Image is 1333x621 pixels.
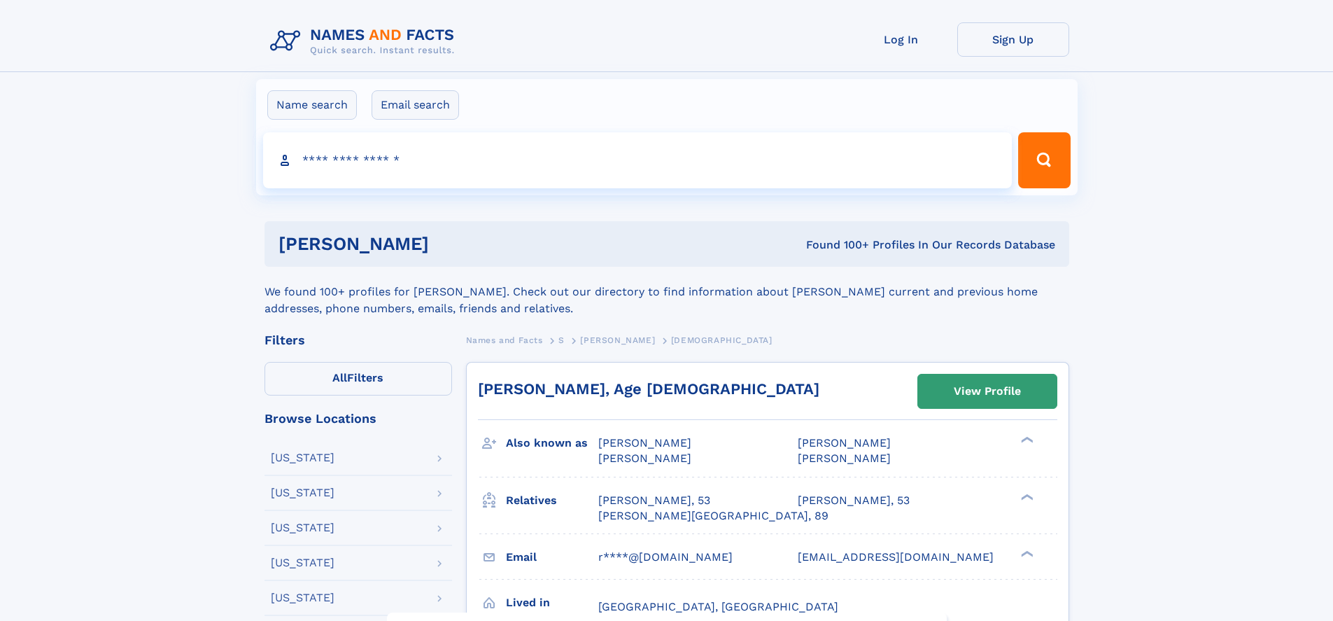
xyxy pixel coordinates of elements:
[271,557,334,568] div: [US_STATE]
[466,331,543,349] a: Names and Facts
[598,508,828,524] a: [PERSON_NAME][GEOGRAPHIC_DATA], 89
[598,436,691,449] span: [PERSON_NAME]
[1017,549,1034,558] div: ❯
[263,132,1013,188] input: search input
[1017,435,1034,445] div: ❯
[506,431,598,455] h3: Also known as
[506,489,598,512] h3: Relatives
[372,90,459,120] label: Email search
[271,522,334,533] div: [US_STATE]
[798,436,891,449] span: [PERSON_NAME]
[798,550,994,564] span: [EMAIL_ADDRESS][DOMAIN_NAME]
[265,22,466,60] img: Logo Names and Facts
[271,487,334,498] div: [US_STATE]
[798,493,910,508] a: [PERSON_NAME], 53
[598,452,691,465] span: [PERSON_NAME]
[580,331,655,349] a: [PERSON_NAME]
[265,412,452,425] div: Browse Locations
[954,375,1021,407] div: View Profile
[271,452,334,463] div: [US_STATE]
[671,335,773,345] span: [DEMOGRAPHIC_DATA]
[267,90,357,120] label: Name search
[845,22,957,57] a: Log In
[580,335,655,345] span: [PERSON_NAME]
[506,545,598,569] h3: Email
[332,371,347,384] span: All
[271,592,334,603] div: [US_STATE]
[1018,132,1070,188] button: Search Button
[957,22,1069,57] a: Sign Up
[558,335,565,345] span: S
[598,600,838,613] span: [GEOGRAPHIC_DATA], [GEOGRAPHIC_DATA]
[478,380,819,398] a: [PERSON_NAME], Age [DEMOGRAPHIC_DATA]
[1017,492,1034,501] div: ❯
[265,334,452,347] div: Filters
[558,331,565,349] a: S
[918,375,1057,408] a: View Profile
[798,452,891,465] span: [PERSON_NAME]
[617,237,1055,253] div: Found 100+ Profiles In Our Records Database
[265,267,1069,317] div: We found 100+ profiles for [PERSON_NAME]. Check out our directory to find information about [PERS...
[278,235,618,253] h1: [PERSON_NAME]
[265,362,452,396] label: Filters
[598,493,710,508] a: [PERSON_NAME], 53
[506,591,598,615] h3: Lived in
